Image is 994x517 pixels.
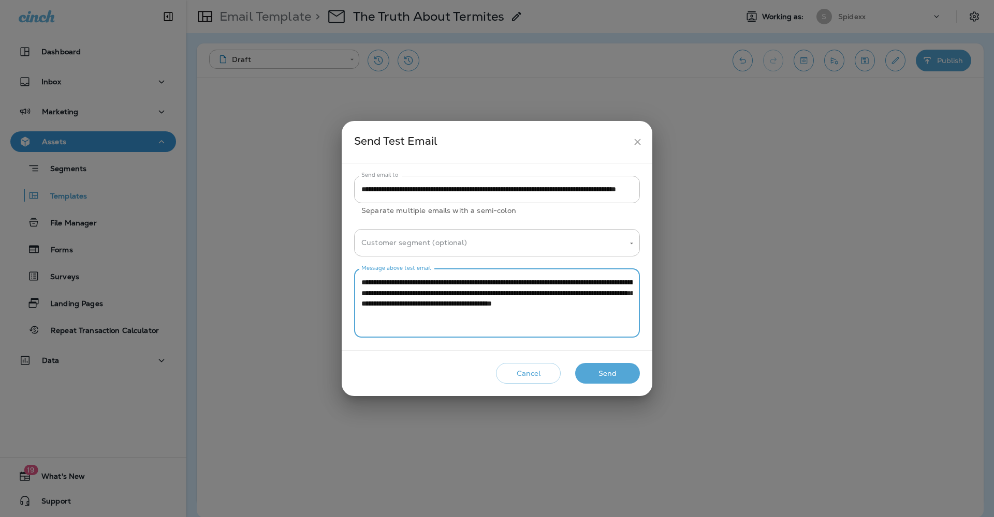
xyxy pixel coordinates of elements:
[628,132,647,151] button: close
[361,205,633,217] p: Separate multiple emails with a semi-colon
[627,239,636,248] button: Open
[361,171,398,179] label: Send email to
[354,132,628,151] div: Send Test Email
[575,363,640,384] button: Send
[361,264,431,272] label: Message above test email
[496,363,561,384] button: Cancel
